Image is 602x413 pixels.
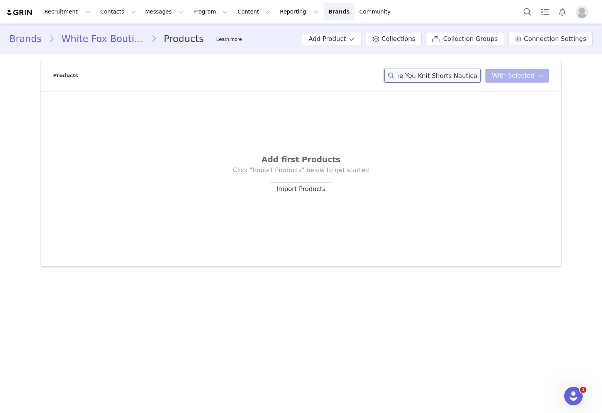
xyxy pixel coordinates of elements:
[366,32,422,46] a: Collections
[270,182,332,196] button: Import Products
[384,69,481,83] input: Search products
[324,3,354,20] a: Brands
[554,3,571,20] button: Notifications
[96,3,140,20] button: Contacts
[382,34,415,44] span: Collections
[6,9,33,16] img: grin logo
[40,3,95,20] button: Recruitment
[188,3,232,20] button: Program
[536,3,553,20] a: Tasks
[576,6,588,18] img: placeholder-profile.jpg
[76,166,526,174] p: Click "Import Products" below to get started
[355,3,399,20] a: Community
[564,387,583,405] iframe: Intercom live chat
[571,6,596,18] button: Profile
[76,154,526,165] div: Add first Products
[426,32,504,46] a: Collection Groups
[141,3,188,20] button: Messages
[508,32,593,46] a: Connection Settings
[519,3,536,20] button: Search
[9,32,49,46] a: Brands
[233,3,275,20] button: Content
[275,3,323,20] button: Reporting
[443,34,497,44] span: Collection Groups
[580,387,586,393] span: 1
[524,34,586,44] span: Connection Settings
[215,36,243,43] div: Tooltip anchor
[54,32,151,46] a: White Fox Boutique AUS
[302,32,362,46] button: Add Product
[53,72,78,80] p: Products
[485,69,549,83] button: With Selected
[492,71,535,80] span: With Selected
